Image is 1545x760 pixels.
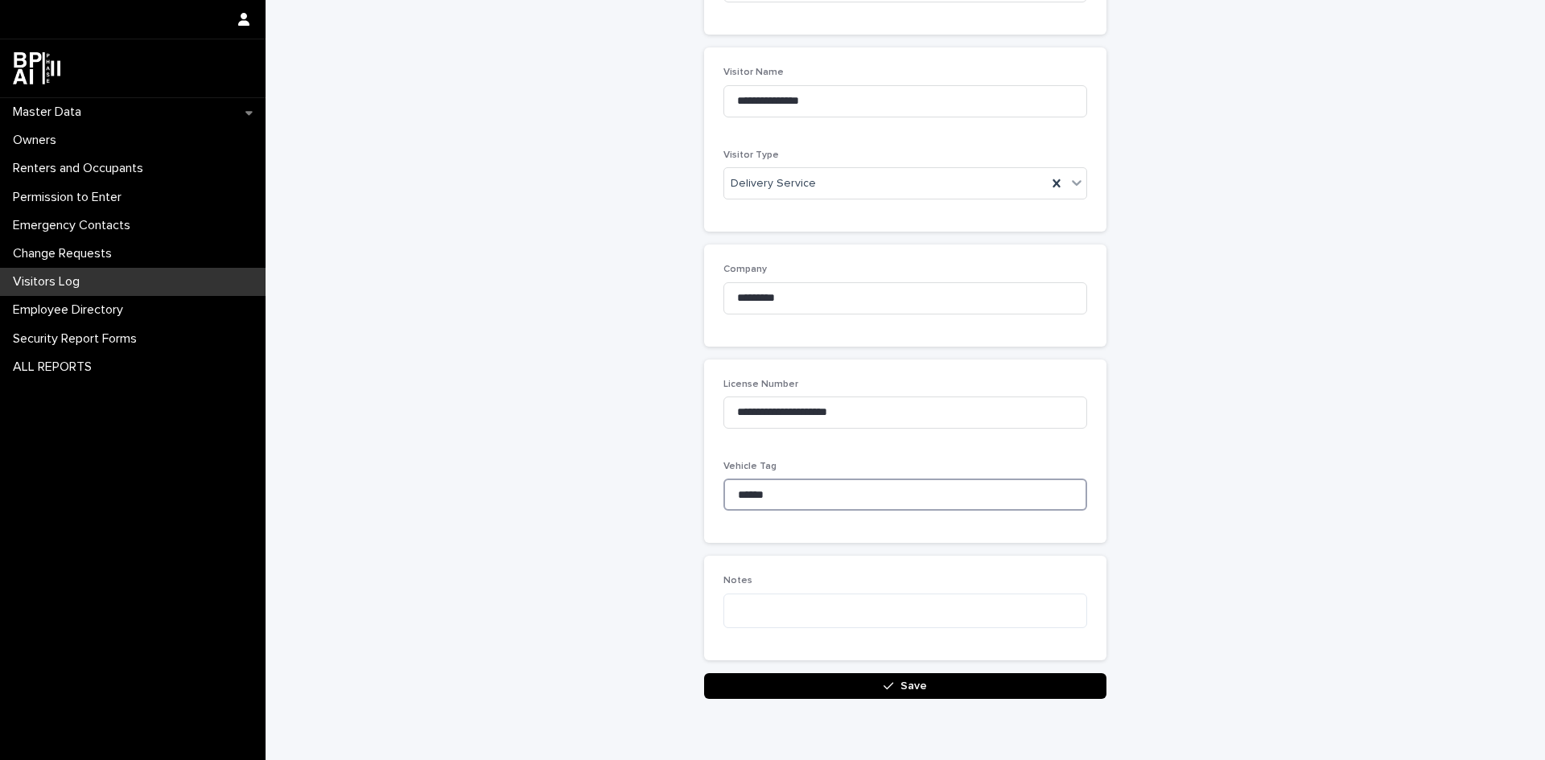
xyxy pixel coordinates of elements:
[723,462,777,471] span: Vehicle Tag
[6,161,156,176] p: Renters and Occupants
[6,190,134,205] p: Permission to Enter
[6,302,136,318] p: Employee Directory
[900,680,927,692] span: Save
[723,150,779,160] span: Visitor Type
[6,331,150,347] p: Security Report Forms
[6,274,93,290] p: Visitors Log
[6,359,105,375] p: ALL REPORTS
[13,52,60,84] img: dwgmcNfxSF6WIOOXiGgu
[704,673,1106,699] button: Save
[6,246,125,261] p: Change Requests
[6,133,69,148] p: Owners
[723,68,784,77] span: Visitor Name
[6,218,143,233] p: Emergency Contacts
[723,576,752,585] span: Notes
[731,175,816,192] span: Delivery Service
[6,105,94,120] p: Master Data
[723,380,798,389] span: License Number
[723,265,767,274] span: Company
